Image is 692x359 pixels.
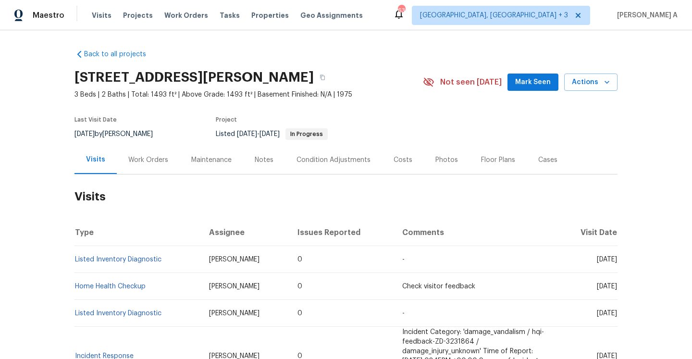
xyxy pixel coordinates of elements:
[74,117,117,123] span: Last Visit Date
[297,256,302,263] span: 0
[420,11,568,20] span: [GEOGRAPHIC_DATA], [GEOGRAPHIC_DATA] + 3
[237,131,280,137] span: -
[251,11,289,20] span: Properties
[557,219,618,246] th: Visit Date
[86,155,105,164] div: Visits
[74,174,618,219] h2: Visits
[33,11,64,20] span: Maestro
[402,256,405,263] span: -
[209,310,259,317] span: [PERSON_NAME]
[209,256,259,263] span: [PERSON_NAME]
[435,155,458,165] div: Photos
[481,155,515,165] div: Floor Plans
[201,219,290,246] th: Assignee
[123,11,153,20] span: Projects
[255,155,273,165] div: Notes
[74,131,95,137] span: [DATE]
[402,310,405,317] span: -
[597,283,617,290] span: [DATE]
[191,155,232,165] div: Maintenance
[259,131,280,137] span: [DATE]
[237,131,257,137] span: [DATE]
[297,283,302,290] span: 0
[395,219,557,246] th: Comments
[209,283,259,290] span: [PERSON_NAME]
[286,131,327,137] span: In Progress
[538,155,557,165] div: Cases
[164,11,208,20] span: Work Orders
[597,310,617,317] span: [DATE]
[597,256,617,263] span: [DATE]
[300,11,363,20] span: Geo Assignments
[75,283,146,290] a: Home Health Checkup
[220,12,240,19] span: Tasks
[216,117,237,123] span: Project
[572,76,610,88] span: Actions
[74,128,164,140] div: by [PERSON_NAME]
[297,310,302,317] span: 0
[74,90,423,99] span: 3 Beds | 2 Baths | Total: 1493 ft² | Above Grade: 1493 ft² | Basement Finished: N/A | 1975
[297,155,371,165] div: Condition Adjustments
[440,77,502,87] span: Not seen [DATE]
[398,6,405,15] div: 63
[216,131,328,137] span: Listed
[613,11,678,20] span: [PERSON_NAME] A
[402,283,475,290] span: Check visitor feedback
[128,155,168,165] div: Work Orders
[75,256,161,263] a: Listed Inventory Diagnostic
[74,73,314,82] h2: [STREET_ADDRESS][PERSON_NAME]
[564,74,618,91] button: Actions
[74,50,167,59] a: Back to all projects
[92,11,111,20] span: Visits
[515,76,551,88] span: Mark Seen
[74,219,201,246] th: Type
[290,219,395,246] th: Issues Reported
[394,155,412,165] div: Costs
[75,310,161,317] a: Listed Inventory Diagnostic
[507,74,558,91] button: Mark Seen
[314,69,331,86] button: Copy Address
